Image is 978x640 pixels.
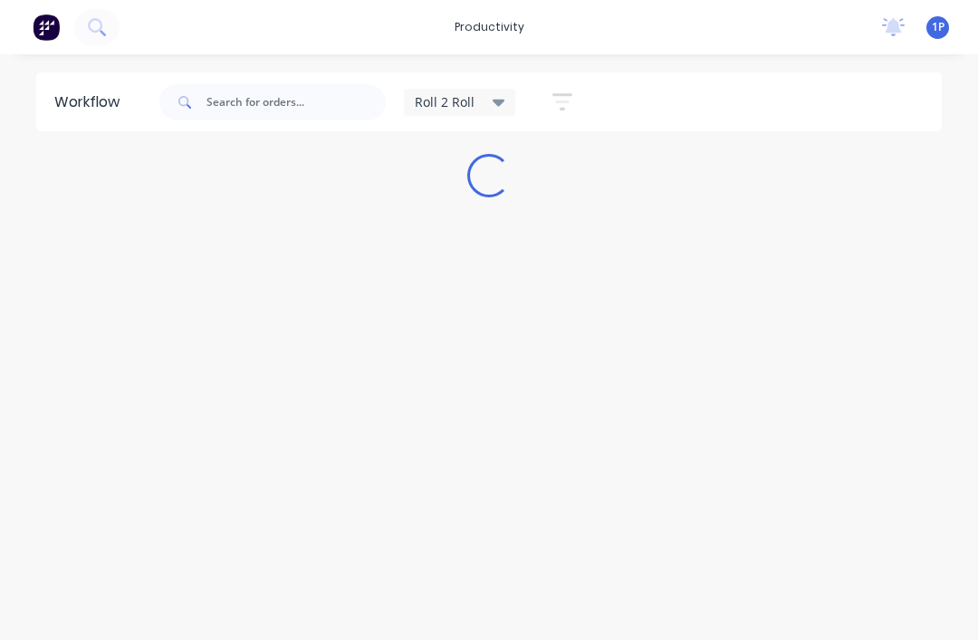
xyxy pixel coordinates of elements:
img: Factory [33,14,60,41]
span: 1P [932,19,944,35]
input: Search for orders... [206,84,386,120]
div: Workflow [54,91,129,113]
span: Roll 2 Roll [415,92,475,111]
div: productivity [446,14,533,41]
